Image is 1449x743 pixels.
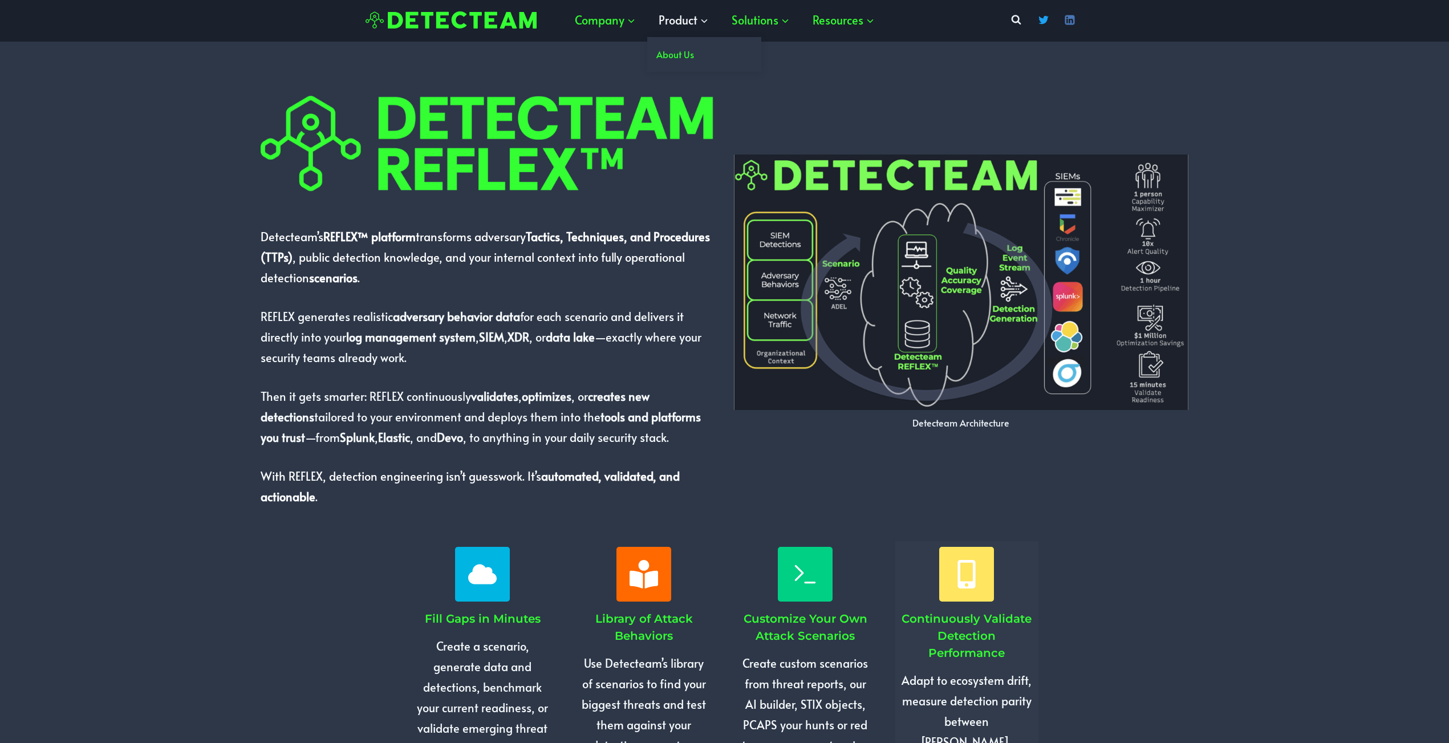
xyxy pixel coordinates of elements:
img: Detecteam [366,11,537,29]
strong: Devo [437,429,463,445]
strong: optimizes [522,388,571,404]
nav: Primary Navigation [563,3,886,37]
strong: Splunk [340,429,375,445]
button: Child menu of Product [647,3,720,37]
a: Linkedin [1058,9,1081,31]
h3: Customize Your Own Attack Scenarios [740,610,871,644]
p: Detecteam’s transforms adversary , public detection knowledge, and your internal context into ful... [261,226,715,288]
strong: REFLEX™ platform [323,229,416,245]
a: Twitter [1032,9,1055,31]
strong: adversary behavior data [393,308,520,324]
strong: tools and platforms you trust [261,409,701,445]
h3: Continuously Validate Detection Performance [901,610,1033,661]
img: Detecteam Data Flow [734,155,1188,410]
button: Child menu of Resources [801,3,886,37]
button: Child menu of Solutions [720,3,801,37]
strong: scenarios [309,270,358,286]
a: About Us [647,37,761,72]
h3: Library of Attack Behaviors [578,610,710,644]
strong: SIEM [479,329,504,345]
strong: data lake [546,329,595,345]
strong: log management system [346,329,476,345]
strong: Elastic [378,429,410,445]
h2: WHAT WE DO [145,42,1304,59]
button: Child menu of Company [563,3,647,37]
strong: creates new detections [261,388,650,425]
figcaption: Detecteam Architecture [734,415,1188,431]
strong: Tactics, Techniques, and Procedures (TTPs) [261,229,710,265]
h3: Fill Gaps in Minutes [417,610,549,627]
button: View Search Form [1006,10,1026,30]
p: With REFLEX, detection engineering isn’t guesswork. It’s . [261,466,715,507]
p: REFLEX generates realistic for each scenario and delivers it directly into your , , , or —exactly... [261,306,715,368]
strong: validates [471,388,518,404]
strong: XDR [508,329,529,345]
strong: automated, validated, and actionable [261,468,680,505]
p: Then it gets smarter: REFLEX continuously , , or tailored to your environment and deploys them in... [261,386,715,448]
